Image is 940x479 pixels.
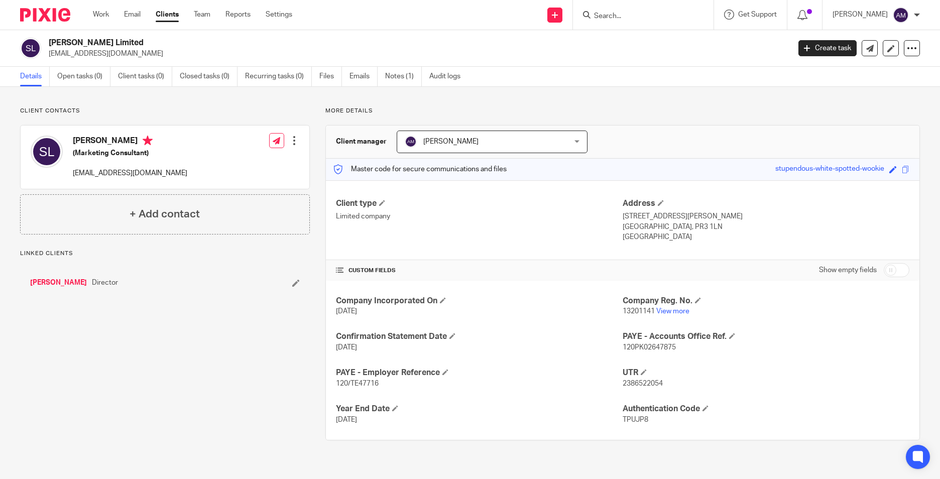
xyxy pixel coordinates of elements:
span: 13201141 [623,308,655,315]
a: Files [319,67,342,86]
input: Search [593,12,683,21]
a: Email [124,10,141,20]
a: Emails [349,67,378,86]
span: Get Support [738,11,777,18]
p: More details [325,107,920,115]
label: Show empty fields [819,265,877,275]
h4: PAYE - Employer Reference [336,368,623,378]
img: svg%3E [405,136,417,148]
p: [EMAIL_ADDRESS][DOMAIN_NAME] [73,168,187,178]
span: TPUJP8 [623,416,648,423]
h4: Year End Date [336,404,623,414]
img: svg%3E [893,7,909,23]
img: svg%3E [20,38,41,59]
span: [DATE] [336,344,357,351]
p: Client contacts [20,107,310,115]
h4: UTR [623,368,909,378]
a: View more [656,308,689,315]
h4: Confirmation Statement Date [336,331,623,342]
a: [PERSON_NAME] [30,278,87,288]
h4: CUSTOM FIELDS [336,267,623,275]
a: Audit logs [429,67,468,86]
span: [PERSON_NAME] [423,138,479,145]
a: Settings [266,10,292,20]
a: Recurring tasks (0) [245,67,312,86]
span: Director [92,278,118,288]
img: Pixie [20,8,70,22]
img: svg%3E [31,136,63,168]
a: Clients [156,10,179,20]
p: [STREET_ADDRESS][PERSON_NAME] [623,211,909,221]
a: Work [93,10,109,20]
h4: Client type [336,198,623,209]
h4: Company Incorporated On [336,296,623,306]
h4: PAYE - Accounts Office Ref. [623,331,909,342]
p: Limited company [336,211,623,221]
h4: Address [623,198,909,209]
span: 120PK02647875 [623,344,676,351]
span: [DATE] [336,416,357,423]
p: Linked clients [20,250,310,258]
p: [GEOGRAPHIC_DATA] [623,232,909,242]
i: Primary [143,136,153,146]
h4: Company Reg. No. [623,296,909,306]
a: Team [194,10,210,20]
p: [EMAIL_ADDRESS][DOMAIN_NAME] [49,49,783,59]
h2: [PERSON_NAME] Limited [49,38,636,48]
a: Details [20,67,50,86]
h4: + Add contact [130,206,200,222]
a: Open tasks (0) [57,67,110,86]
span: 2386522054 [623,380,663,387]
p: [PERSON_NAME] [833,10,888,20]
a: Notes (1) [385,67,422,86]
span: [DATE] [336,308,357,315]
a: Closed tasks (0) [180,67,238,86]
h4: [PERSON_NAME] [73,136,187,148]
span: 120/TE47716 [336,380,379,387]
a: Create task [798,40,857,56]
a: Client tasks (0) [118,67,172,86]
h4: Authentication Code [623,404,909,414]
h5: (Marketing Consultant) [73,148,187,158]
h3: Client manager [336,137,387,147]
p: [GEOGRAPHIC_DATA], PR3 1LN [623,222,909,232]
a: Reports [225,10,251,20]
div: stupendous-white-spotted-wookie [775,164,884,175]
p: Master code for secure communications and files [333,164,507,174]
